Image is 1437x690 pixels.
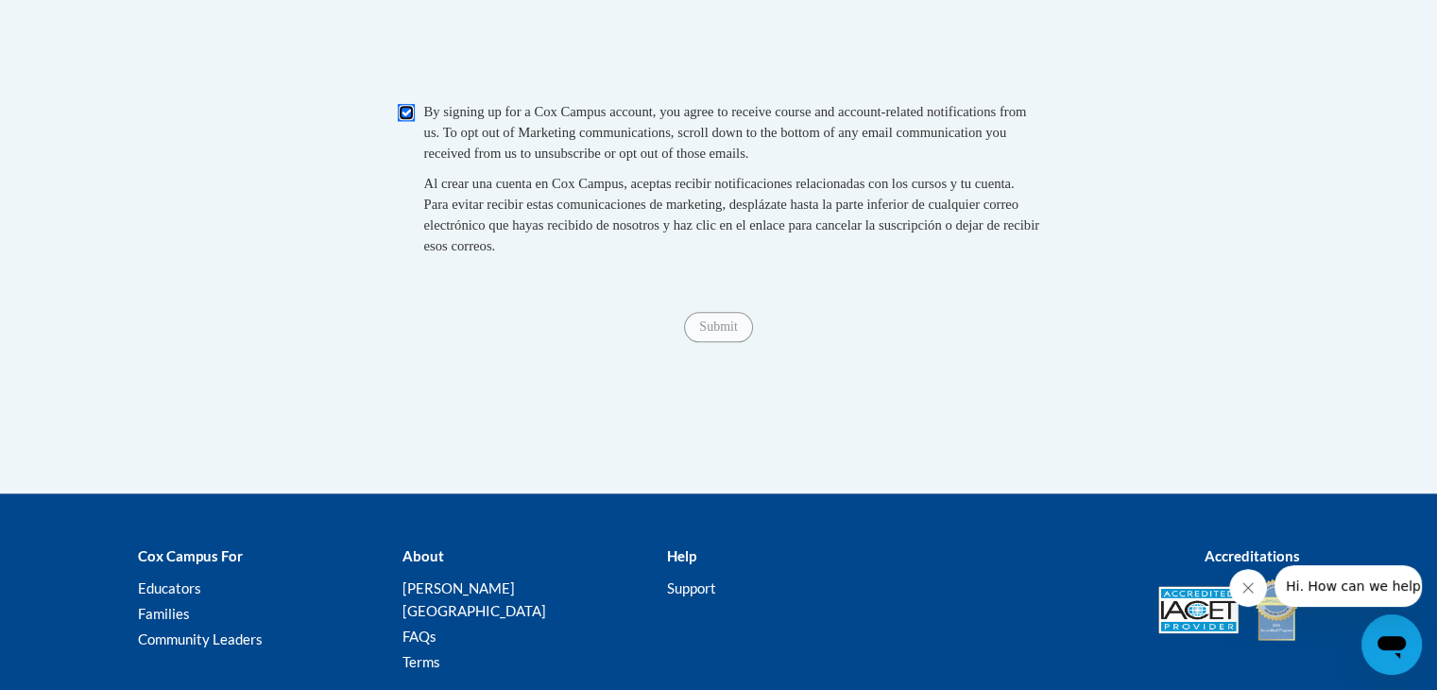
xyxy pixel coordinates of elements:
[666,547,695,564] b: Help
[1253,577,1300,643] img: IDA® Accredited
[402,547,443,564] b: About
[1361,614,1422,675] iframe: Button to launch messaging window
[575,18,863,92] iframe: reCAPTCHA
[666,579,715,596] a: Support
[424,104,1027,161] span: By signing up for a Cox Campus account, you agree to receive course and account-related notificat...
[402,579,545,619] a: [PERSON_NAME][GEOGRAPHIC_DATA]
[138,547,243,564] b: Cox Campus For
[402,628,436,645] a: FAQs
[1158,586,1239,633] img: Accredited IACET® Provider
[138,630,263,647] a: Community Leaders
[138,605,190,622] a: Families
[138,579,201,596] a: Educators
[1274,565,1422,607] iframe: Message from company
[402,653,439,670] a: Terms
[1229,569,1267,607] iframe: Close message
[1205,547,1300,564] b: Accreditations
[424,176,1039,253] span: Al crear una cuenta en Cox Campus, aceptas recibir notificaciones relacionadas con los cursos y t...
[11,13,153,28] span: Hi. How can we help?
